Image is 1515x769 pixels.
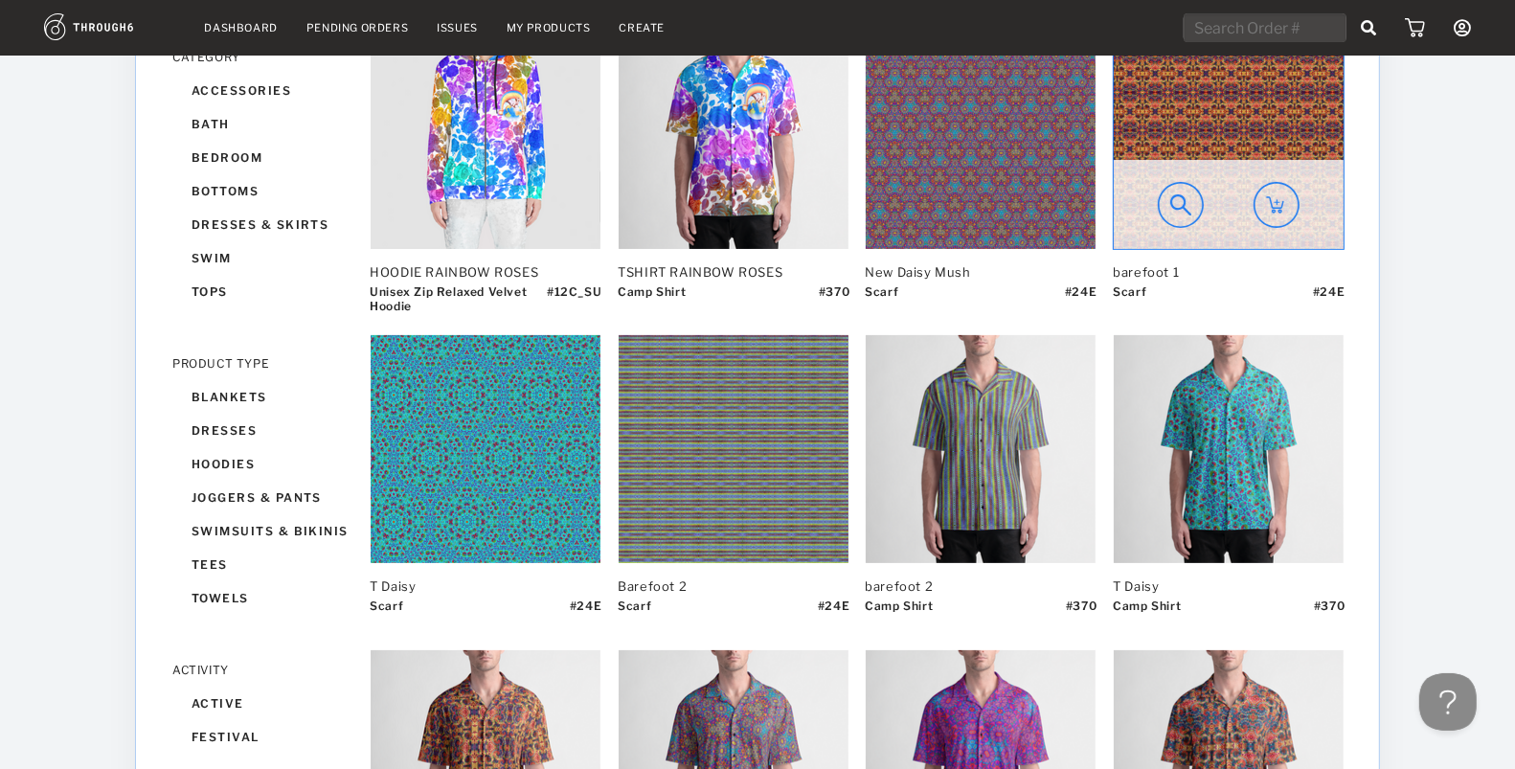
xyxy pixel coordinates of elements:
div: ACTIVITY [172,663,354,677]
div: # 370 [819,284,849,313]
div: hoodies [172,447,354,481]
div: # 24E [570,599,601,627]
div: # 370 [1314,599,1345,627]
div: bedroom [172,141,354,174]
div: Barefoot 2 [618,578,848,594]
img: logo.1c10ca64.svg [44,13,176,40]
div: # 24E [1065,284,1097,313]
div: bath [172,107,354,141]
img: 18426_Thumb_aefe9399dc55425090932cdf730a6e3a-8426-.png [866,335,1096,563]
div: TSHIRT RAINBOW ROSES [618,264,848,280]
div: # 370 [1066,599,1097,627]
div: tops [172,275,354,308]
div: dresses & skirts [172,208,354,241]
div: swim [172,241,354,275]
div: Camp Shirt [1113,599,1181,627]
div: CATEGORY [172,50,354,64]
div: # 24E [818,599,849,627]
img: 18426_Thumb_2336fdf4771a4466a642962973121a15-8426-.png [619,21,848,249]
div: swimsuits & bikinis [172,514,354,548]
div: active [172,687,354,720]
a: Dashboard [205,21,278,34]
div: T Daisy [1113,578,1343,594]
div: dresses [172,414,354,447]
iframe: Help Scout Beacon - Open [1419,673,1477,731]
img: 18426_Thumb_da8860e5b2724092a4dbd13c8c3b45ea-8426-.png [1114,335,1344,563]
a: My Products [507,21,591,34]
div: Scarf [618,599,651,627]
div: accessories [172,74,354,107]
div: Scarf [370,599,403,627]
a: Create [620,21,666,34]
div: # 24E [1313,284,1345,313]
div: joggers & pants [172,481,354,514]
div: T Daisy [370,578,599,594]
a: Pending Orders [306,21,408,34]
input: Search Order # [1184,13,1346,42]
img: 18426_Thumb_df204e834338443f89980df7b462fcd9-8426-.png [371,21,600,249]
img: icon_preview.a61dccac.svg [1158,182,1204,228]
div: Camp Shirt [618,284,686,313]
div: towels [172,581,354,615]
div: bottoms [172,174,354,208]
img: icon_add_to_cart_circle.749e9121.svg [1254,182,1300,228]
div: New Daisy Mush [865,264,1095,280]
a: Issues [437,21,478,34]
div: # 12C_SU [547,284,601,313]
img: 944e0759-be5a-4376-84de-43e48cde16f0-thumb.JPG [866,21,1096,249]
div: festival [172,720,354,754]
div: Scarf [865,284,898,313]
div: PRODUCT TYPE [172,356,354,371]
div: Camp Shirt [865,599,933,627]
div: Unisex Zip Relaxed Velvet Hoodie [370,284,547,313]
img: 6b26132e-80bc-492f-90f5-9bc8cbb4df56-thumb.JPG [371,335,600,563]
img: c38228d9-ad08-43dc-9484-e05846e55775-thumb.JPG [1114,21,1344,249]
div: blankets [172,380,354,414]
div: barefoot 2 [865,578,1095,594]
div: barefoot 1 [1113,264,1343,280]
div: HOODIE RAINBOW ROSES [370,264,599,280]
div: Scarf [1113,284,1146,313]
img: icon_cart.dab5cea1.svg [1405,18,1425,37]
div: tees [172,548,354,581]
img: 7e6ff49c-b246-4177-8dc0-c465fdee725b-thumb.JPG [619,335,848,563]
